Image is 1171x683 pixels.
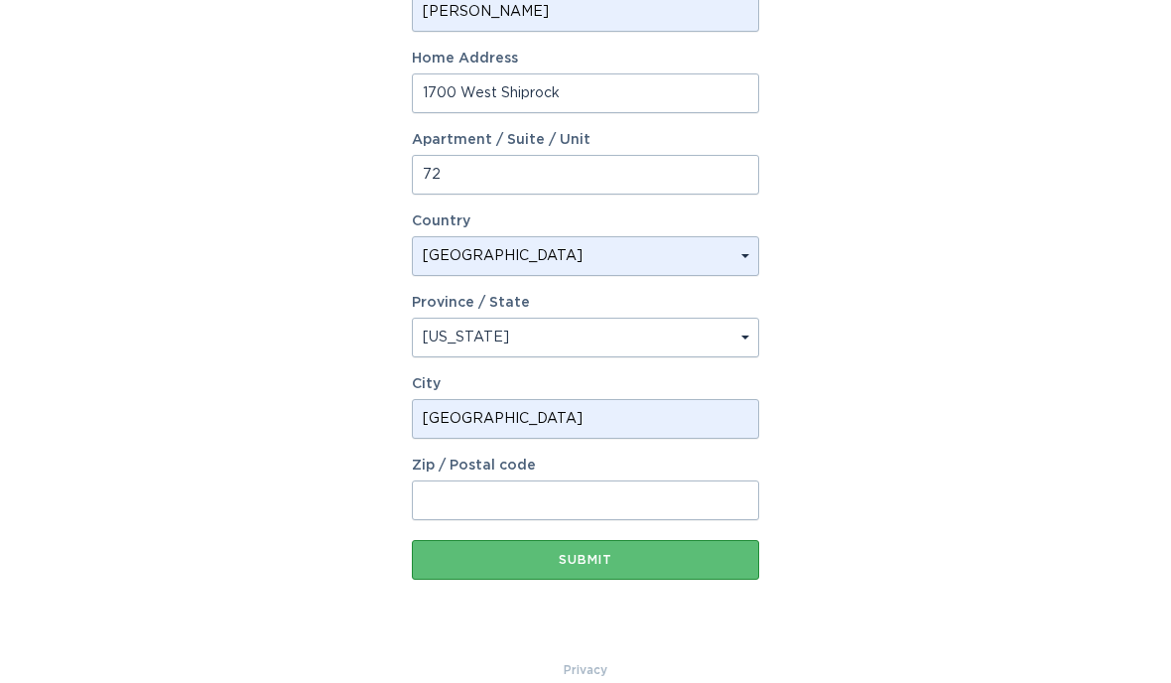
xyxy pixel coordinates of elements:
label: Apartment / Suite / Unit [412,134,759,148]
label: Zip / Postal code [412,460,759,474]
label: Province / State [412,297,530,311]
label: Country [412,215,470,229]
label: City [412,378,759,392]
button: Submit [412,541,759,581]
label: Home Address [412,53,759,67]
div: Submit [422,555,749,567]
a: Privacy Policy & Terms of Use [564,660,607,682]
